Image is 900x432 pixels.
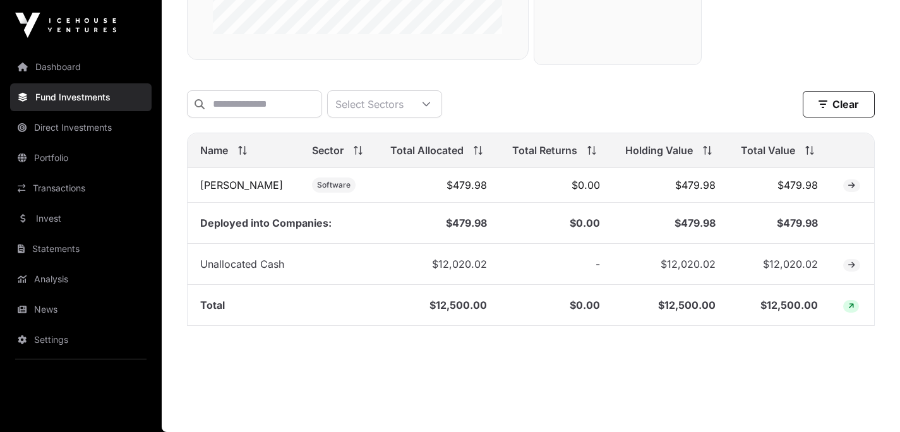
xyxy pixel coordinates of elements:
[188,203,378,244] td: Deployed into Companies:
[15,13,116,38] img: Icehouse Ventures Logo
[378,285,500,326] td: $12,500.00
[741,143,795,158] span: Total Value
[200,179,283,191] a: [PERSON_NAME]
[432,258,487,270] span: $12,020.02
[500,203,613,244] td: $0.00
[10,265,152,293] a: Analysis
[317,180,351,190] span: Software
[596,258,600,270] span: -
[803,91,875,117] button: Clear
[10,144,152,172] a: Portfolio
[200,143,228,158] span: Name
[378,203,500,244] td: $479.98
[728,285,830,326] td: $12,500.00
[763,258,818,270] span: $12,020.02
[625,143,693,158] span: Holding Value
[378,168,500,203] td: $479.98
[10,174,152,202] a: Transactions
[728,168,830,203] td: $479.98
[200,258,284,270] span: Unallocated Cash
[837,371,900,432] iframe: Chat Widget
[10,114,152,141] a: Direct Investments
[10,235,152,263] a: Statements
[10,296,152,323] a: News
[10,205,152,232] a: Invest
[188,285,378,326] td: Total
[10,326,152,354] a: Settings
[10,53,152,81] a: Dashboard
[613,285,728,326] td: $12,500.00
[728,203,830,244] td: $479.98
[661,258,716,270] span: $12,020.02
[390,143,464,158] span: Total Allocated
[500,168,613,203] td: $0.00
[500,285,613,326] td: $0.00
[10,83,152,111] a: Fund Investments
[312,143,344,158] span: Sector
[613,203,728,244] td: $479.98
[512,143,577,158] span: Total Returns
[328,91,411,117] div: Select Sectors
[613,168,728,203] td: $479.98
